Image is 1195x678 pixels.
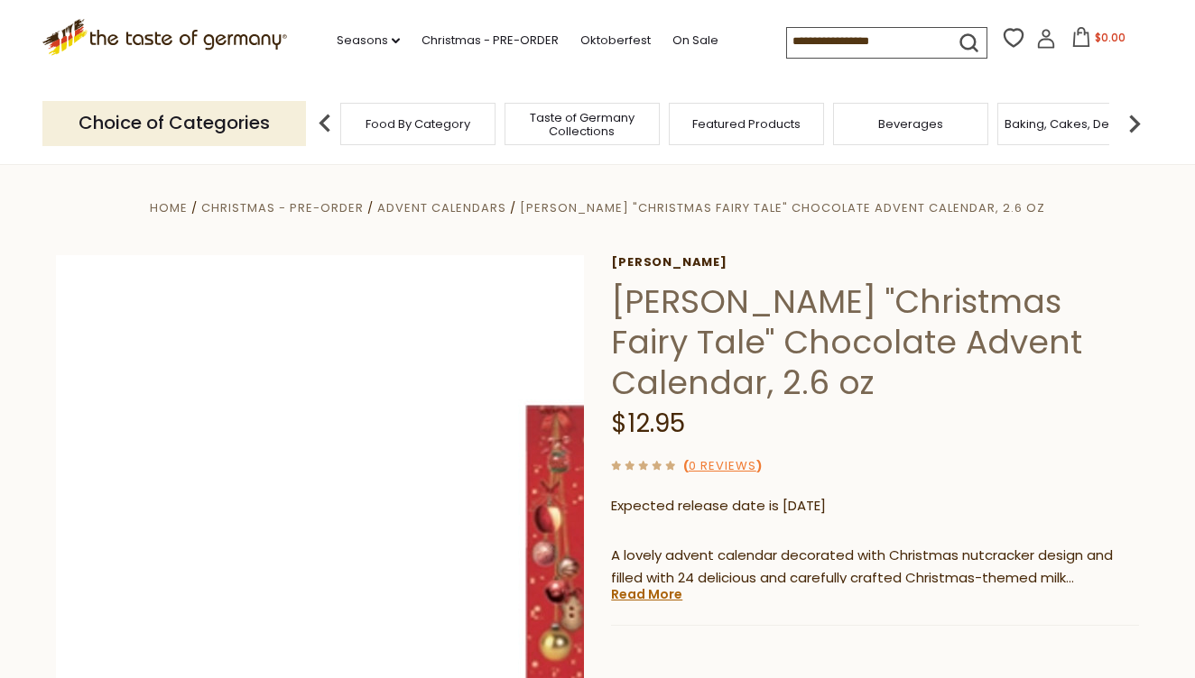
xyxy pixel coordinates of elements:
a: Oktoberfest [580,31,651,50]
span: $12.95 [611,406,685,441]
span: ( ) [683,457,762,474]
a: Featured Products [692,117,801,131]
p: A lovely advent calendar decorated with Christmas nutcracker design and filled with 24 delicious ... [611,545,1139,590]
a: Read More [611,585,682,603]
span: $0.00 [1095,30,1126,45]
a: Food By Category [366,117,470,131]
a: Christmas - PRE-ORDER [201,199,364,216]
a: On Sale [672,31,718,50]
a: Taste of Germany Collections [510,111,654,138]
a: Baking, Cakes, Desserts [1005,117,1144,131]
a: [PERSON_NAME] [611,255,1139,270]
a: Christmas - PRE-ORDER [421,31,559,50]
p: Choice of Categories [42,101,306,145]
img: next arrow [1116,105,1153,142]
img: previous arrow [307,105,343,142]
p: Expected release date is [DATE] [611,495,1139,518]
a: Home [150,199,188,216]
a: Seasons [337,31,400,50]
button: $0.00 [1060,27,1136,54]
a: 0 Reviews [689,457,756,476]
a: Beverages [878,117,943,131]
h1: [PERSON_NAME] "Christmas Fairy Tale" Chocolate Advent Calendar, 2.6 oz [611,281,1139,403]
a: Advent Calendars [377,199,506,216]
a: [PERSON_NAME] "Christmas Fairy Tale" Chocolate Advent Calendar, 2.6 oz [520,199,1045,216]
